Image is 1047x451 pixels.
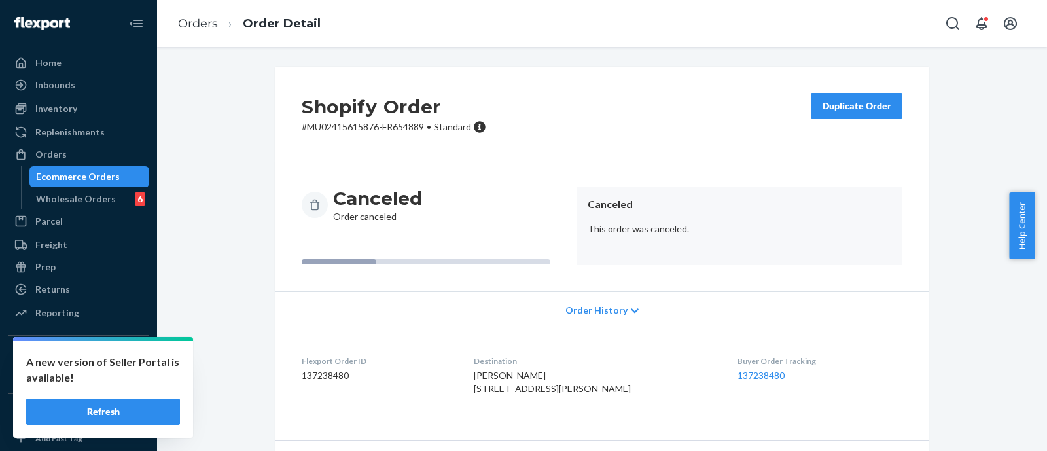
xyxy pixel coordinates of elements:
[737,355,902,367] dt: Buyer Order Tracking
[8,346,149,367] button: Integrations
[737,370,785,381] a: 137238480
[964,412,1034,444] iframe: Opens a widget where you can chat to one of our agents
[243,16,321,31] a: Order Detail
[35,148,67,161] div: Orders
[35,306,79,319] div: Reporting
[8,279,149,300] a: Returns
[302,120,486,134] p: # MU02415615876-FR654889
[333,187,422,223] div: Order canceled
[427,121,431,132] span: •
[36,170,120,183] div: Ecommerce Orders
[35,261,56,274] div: Prep
[333,187,422,210] h3: Canceled
[588,223,892,236] p: This order was canceled.
[302,93,486,120] h2: Shopify Order
[35,56,62,69] div: Home
[474,355,717,367] dt: Destination
[8,98,149,119] a: Inventory
[302,355,453,367] dt: Flexport Order ID
[35,433,82,444] div: Add Fast Tag
[8,75,149,96] a: Inbounds
[26,399,180,425] button: Refresh
[997,10,1023,37] button: Open account menu
[35,215,63,228] div: Parcel
[940,10,966,37] button: Open Search Box
[35,79,75,92] div: Inbounds
[29,166,150,187] a: Ecommerce Orders
[968,10,995,37] button: Open notifications
[565,304,628,317] span: Order History
[1009,192,1035,259] button: Help Center
[35,283,70,296] div: Returns
[14,17,70,30] img: Flexport logo
[178,16,218,31] a: Orders
[29,189,150,209] a: Wholesale Orders6
[811,93,902,119] button: Duplicate Order
[822,99,891,113] div: Duplicate Order
[36,192,116,206] div: Wholesale Orders
[8,405,149,425] button: Fast Tags
[8,211,149,232] a: Parcel
[588,197,892,212] header: Canceled
[474,370,631,394] span: [PERSON_NAME] [STREET_ADDRESS][PERSON_NAME]
[8,234,149,255] a: Freight
[123,10,149,37] button: Close Navigation
[35,238,67,251] div: Freight
[434,121,471,132] span: Standard
[302,369,453,382] dd: 137238480
[8,52,149,73] a: Home
[135,192,145,206] div: 6
[26,354,180,386] p: A new version of Seller Portal is available!
[8,431,149,446] a: Add Fast Tag
[8,122,149,143] a: Replenishments
[35,102,77,115] div: Inventory
[8,372,149,388] a: Add Integration
[8,257,149,278] a: Prep
[8,144,149,165] a: Orders
[8,302,149,323] a: Reporting
[168,5,331,43] ol: breadcrumbs
[35,126,105,139] div: Replenishments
